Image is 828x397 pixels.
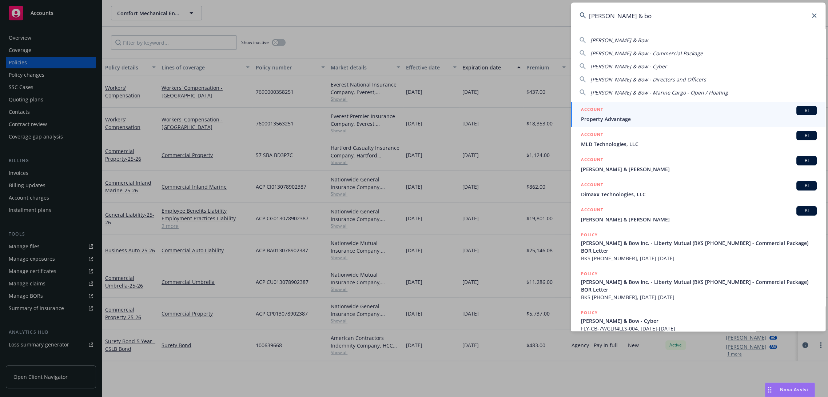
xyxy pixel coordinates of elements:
[590,63,667,70] span: [PERSON_NAME] & Bow - Cyber
[571,152,825,177] a: ACCOUNTBI[PERSON_NAME] & [PERSON_NAME]
[571,102,825,127] a: ACCOUNTBIProperty Advantage
[799,157,814,164] span: BI
[590,37,648,44] span: [PERSON_NAME] & Bow
[590,50,703,57] span: [PERSON_NAME] & Bow - Commercial Package
[780,386,809,393] span: Nova Assist
[571,177,825,202] a: ACCOUNTBIDimaxx Technologies, LLC
[799,183,814,189] span: BI
[581,278,817,293] span: [PERSON_NAME] & Bow Inc. - Liberty Mutual (BKS [PHONE_NUMBER] - Commercial Package) BOR Letter
[799,107,814,114] span: BI
[590,89,728,96] span: [PERSON_NAME] & Bow - Marine Cargo - Open / Floating
[581,106,603,115] h5: ACCOUNT
[765,383,774,397] div: Drag to move
[581,317,817,325] span: [PERSON_NAME] & Bow - Cyber
[571,305,825,336] a: POLICY[PERSON_NAME] & Bow - CyberFLY-CB-7WGLR4LLS-004, [DATE]-[DATE]
[581,191,817,198] span: Dimaxx Technologies, LLC
[581,254,817,262] span: BKS [PHONE_NUMBER], [DATE]-[DATE]
[571,202,825,227] a: ACCOUNTBI[PERSON_NAME] & [PERSON_NAME]
[765,382,815,397] button: Nova Assist
[581,270,598,277] h5: POLICY
[581,293,817,301] span: BKS [PHONE_NUMBER], [DATE]-[DATE]
[581,206,603,215] h5: ACCOUNT
[799,208,814,214] span: BI
[571,127,825,152] a: ACCOUNTBIMLD Technologies, LLC
[581,309,598,316] h5: POLICY
[581,239,817,254] span: [PERSON_NAME] & Bow Inc. - Liberty Mutual (BKS [PHONE_NUMBER] - Commercial Package) BOR Letter
[581,216,817,223] span: [PERSON_NAME] & [PERSON_NAME]
[581,131,603,140] h5: ACCOUNT
[581,231,598,238] h5: POLICY
[581,325,817,332] span: FLY-CB-7WGLR4LLS-004, [DATE]-[DATE]
[581,181,603,190] h5: ACCOUNT
[590,76,706,83] span: [PERSON_NAME] & Bow - Directors and Officers
[581,165,817,173] span: [PERSON_NAME] & [PERSON_NAME]
[571,3,825,29] input: Search...
[581,156,603,165] h5: ACCOUNT
[581,140,817,148] span: MLD Technologies, LLC
[571,266,825,305] a: POLICY[PERSON_NAME] & Bow Inc. - Liberty Mutual (BKS [PHONE_NUMBER] - Commercial Package) BOR Let...
[571,227,825,266] a: POLICY[PERSON_NAME] & Bow Inc. - Liberty Mutual (BKS [PHONE_NUMBER] - Commercial Package) BOR Let...
[581,115,817,123] span: Property Advantage
[799,132,814,139] span: BI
